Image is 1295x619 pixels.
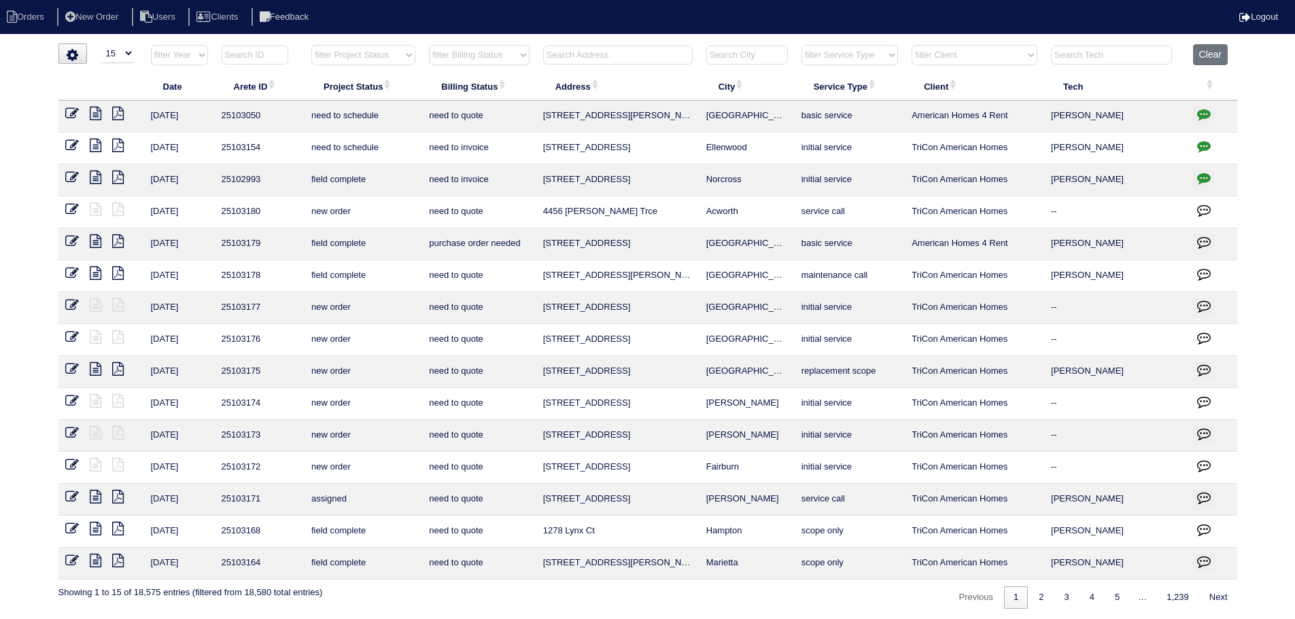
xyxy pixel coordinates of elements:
[422,388,536,420] td: need to quote
[305,548,422,580] td: field complete
[536,548,700,580] td: [STREET_ADDRESS][PERSON_NAME]
[1044,72,1186,101] th: Tech
[1080,586,1104,609] a: 4
[188,8,249,26] li: Clients
[700,101,795,132] td: [GEOGRAPHIC_DATA]
[305,484,422,516] td: assigned
[144,228,215,260] td: [DATE]
[215,388,305,420] td: 25103174
[1044,420,1186,452] td: --
[700,356,795,388] td: [GEOGRAPHIC_DATA]
[795,420,905,452] td: initial service
[144,484,215,516] td: [DATE]
[700,388,795,420] td: [PERSON_NAME]
[700,228,795,260] td: [GEOGRAPHIC_DATA]
[700,484,795,516] td: [PERSON_NAME]
[1044,101,1186,132] td: [PERSON_NAME]
[536,388,700,420] td: [STREET_ADDRESS]
[58,580,323,599] div: Showing 1 to 15 of 18,575 entries (filtered from 18,580 total entries)
[905,292,1044,324] td: TriCon American Homes
[905,260,1044,292] td: TriCon American Homes
[305,196,422,228] td: new order
[795,356,905,388] td: replacement scope
[536,101,700,132] td: [STREET_ADDRESS][PERSON_NAME]
[700,164,795,196] td: Norcross
[144,132,215,164] td: [DATE]
[536,356,700,388] td: [STREET_ADDRESS]
[536,164,700,196] td: [STREET_ADDRESS]
[305,356,422,388] td: new order
[132,8,186,26] li: Users
[188,12,249,22] a: Clients
[422,484,536,516] td: need to quote
[795,164,905,196] td: initial service
[905,72,1044,101] th: Client: activate to sort column ascending
[700,516,795,548] td: Hampton
[422,101,536,132] td: need to quote
[795,516,905,548] td: scope only
[706,46,788,65] input: Search City
[795,484,905,516] td: service call
[543,46,693,65] input: Search Address
[422,452,536,484] td: need to quote
[1044,292,1186,324] td: --
[536,196,700,228] td: 4456 [PERSON_NAME] Trce
[1044,164,1186,196] td: [PERSON_NAME]
[905,196,1044,228] td: TriCon American Homes
[215,420,305,452] td: 25103173
[144,356,215,388] td: [DATE]
[1044,196,1186,228] td: --
[905,420,1044,452] td: TriCon American Homes
[905,516,1044,548] td: TriCon American Homes
[700,548,795,580] td: Marietta
[144,548,215,580] td: [DATE]
[422,516,536,548] td: need to quote
[305,132,422,164] td: need to schedule
[795,388,905,420] td: initial service
[422,292,536,324] td: need to quote
[422,72,536,101] th: Billing Status: activate to sort column ascending
[305,260,422,292] td: field complete
[305,388,422,420] td: new order
[700,420,795,452] td: [PERSON_NAME]
[795,132,905,164] td: initial service
[144,516,215,548] td: [DATE]
[305,101,422,132] td: need to schedule
[905,388,1044,420] td: TriCon American Homes
[795,260,905,292] td: maintenance call
[536,484,700,516] td: [STREET_ADDRESS]
[536,72,700,101] th: Address: activate to sort column ascending
[215,324,305,356] td: 25103176
[795,548,905,580] td: scope only
[215,101,305,132] td: 25103050
[949,586,1003,609] a: Previous
[1193,44,1228,65] button: Clear
[905,452,1044,484] td: TriCon American Homes
[422,260,536,292] td: need to quote
[536,420,700,452] td: [STREET_ADDRESS]
[1044,356,1186,388] td: [PERSON_NAME]
[215,484,305,516] td: 25103171
[795,196,905,228] td: service call
[905,101,1044,132] td: American Homes 4 Rent
[305,324,422,356] td: new order
[700,196,795,228] td: Acworth
[144,196,215,228] td: [DATE]
[222,46,288,65] input: Search ID
[144,72,215,101] th: Date
[700,72,795,101] th: City: activate to sort column ascending
[536,260,700,292] td: [STREET_ADDRESS][PERSON_NAME]
[57,12,129,22] a: New Order
[144,101,215,132] td: [DATE]
[305,72,422,101] th: Project Status: activate to sort column ascending
[1044,260,1186,292] td: [PERSON_NAME]
[1051,46,1172,65] input: Search Tech
[1055,586,1079,609] a: 3
[1044,452,1186,484] td: --
[1029,586,1053,609] a: 2
[422,164,536,196] td: need to invoice
[905,132,1044,164] td: TriCon American Homes
[215,292,305,324] td: 25103177
[144,324,215,356] td: [DATE]
[795,72,905,101] th: Service Type: activate to sort column ascending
